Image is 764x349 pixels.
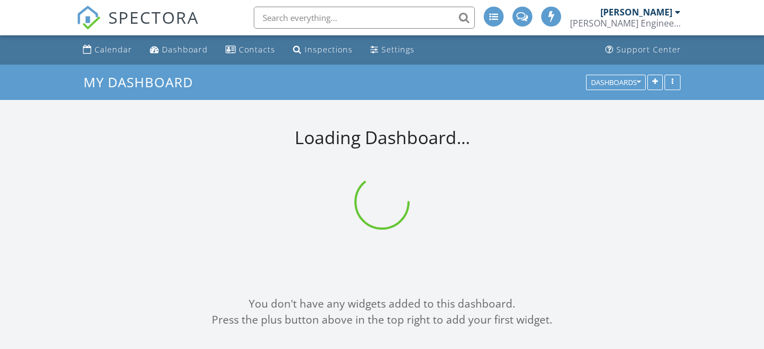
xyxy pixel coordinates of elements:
div: You don't have any widgets added to this dashboard. [11,296,753,312]
a: Settings [366,40,419,60]
div: Dashboards [591,78,641,86]
a: Inspections [289,40,357,60]
a: Support Center [601,40,685,60]
div: Schroeder Engineering, LLC [570,18,681,29]
a: Contacts [221,40,280,60]
div: Settings [381,44,415,55]
div: Support Center [616,44,681,55]
a: Calendar [79,40,137,60]
img: The Best Home Inspection Software - Spectora [76,6,101,30]
input: Search everything... [254,7,475,29]
div: Calendar [95,44,132,55]
span: SPECTORA [108,6,199,29]
button: Dashboards [586,75,646,90]
a: SPECTORA [76,15,199,38]
a: Dashboard [145,40,212,60]
div: Contacts [239,44,275,55]
div: Dashboard [162,44,208,55]
a: My Dashboard [83,73,202,91]
div: Inspections [305,44,353,55]
div: Press the plus button above in the top right to add your first widget. [11,312,753,328]
div: [PERSON_NAME] [600,7,672,18]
